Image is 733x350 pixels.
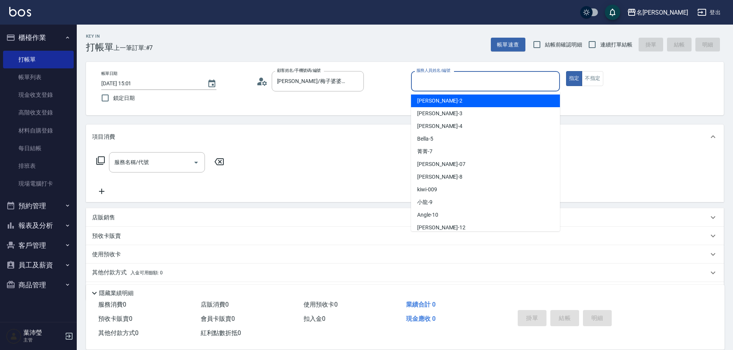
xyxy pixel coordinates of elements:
[3,28,74,48] button: 櫃檯作業
[417,160,466,168] span: [PERSON_NAME] -07
[101,71,117,76] label: 帳單日期
[566,71,583,86] button: 指定
[3,139,74,157] a: 每日結帳
[190,156,202,169] button: Open
[694,5,724,20] button: 登出
[582,71,603,86] button: 不指定
[23,337,63,343] p: 主管
[99,289,134,297] p: 隱藏業績明細
[86,124,724,149] div: 項目消費
[201,315,235,322] span: 會員卡販賣 0
[417,97,462,105] span: [PERSON_NAME] -2
[23,329,63,337] h5: 葉沛瑩
[201,301,229,308] span: 店販消費 0
[417,135,433,143] span: Bella -5
[3,51,74,68] a: 打帳單
[6,328,21,344] img: Person
[92,250,121,259] p: 使用預收卡
[86,227,724,245] div: 預收卡販賣
[3,216,74,236] button: 報表及分析
[3,68,74,86] a: 帳單列表
[417,148,433,156] span: 菁菁 -7
[417,198,433,206] span: 小龍 -9
[3,236,74,255] button: 客戶管理
[92,232,121,240] p: 預收卡販賣
[101,77,200,90] input: YYYY/MM/DD hh:mm
[406,301,436,308] span: 業績合計 0
[3,122,74,139] a: 材料自購登錄
[92,214,115,222] p: 店販銷售
[3,255,74,275] button: 員工及薪資
[3,196,74,216] button: 預約管理
[113,94,135,102] span: 鎖定日期
[636,8,688,17] div: 名[PERSON_NAME]
[86,42,114,53] h3: 打帳單
[417,186,437,194] span: kiwi -009
[624,5,691,20] button: 名[PERSON_NAME]
[304,315,325,322] span: 扣入金 0
[417,211,438,219] span: Angle -10
[3,86,74,104] a: 現金收支登錄
[92,269,163,277] p: 其他付款方式
[545,41,583,49] span: 結帳前確認明細
[417,173,462,181] span: [PERSON_NAME] -8
[201,329,241,337] span: 紅利點數折抵 0
[98,315,132,322] span: 預收卡販賣 0
[600,41,632,49] span: 連續打單結帳
[417,109,462,118] span: [PERSON_NAME] -3
[86,34,114,39] h2: Key In
[3,157,74,175] a: 排班表
[417,122,462,130] span: [PERSON_NAME] -4
[3,175,74,192] a: 現場電腦打卡
[86,245,724,264] div: 使用預收卡
[304,301,338,308] span: 使用預收卡 0
[86,264,724,282] div: 其他付款方式入金可用餘額: 0
[3,275,74,295] button: 商品管理
[277,68,321,73] label: 顧客姓名/手機號碼/編號
[406,315,436,322] span: 現金應收 0
[491,38,525,52] button: 帳單速查
[3,104,74,121] a: 高階收支登錄
[605,5,620,20] button: save
[203,75,221,93] button: Choose date, selected date is 2025-08-15
[98,329,139,337] span: 其他付款方式 0
[98,301,126,308] span: 服務消費 0
[130,270,163,275] span: 入金可用餘額: 0
[416,68,450,73] label: 服務人員姓名/編號
[86,208,724,227] div: 店販銷售
[92,133,115,141] p: 項目消費
[9,7,31,17] img: Logo
[86,282,724,300] div: 備註及來源
[114,43,153,53] span: 上一筆訂單:#7
[417,224,466,232] span: [PERSON_NAME] -12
